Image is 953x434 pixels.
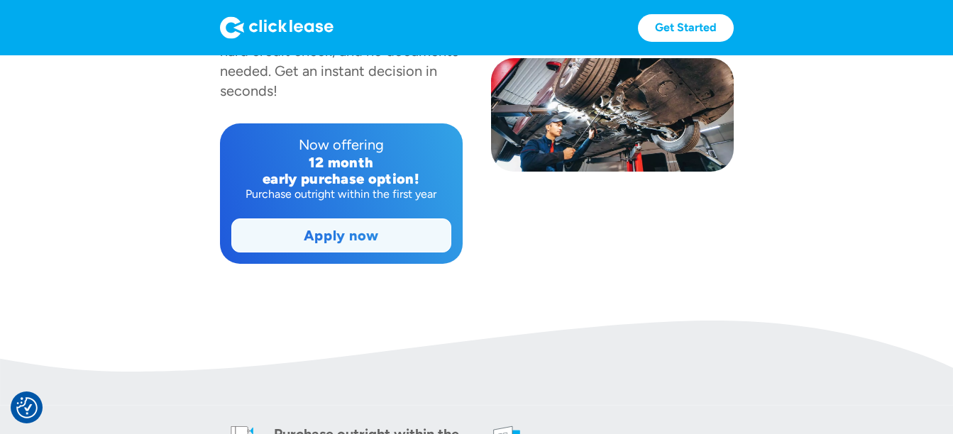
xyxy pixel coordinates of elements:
a: Apply now [232,219,451,252]
div: 12 month [231,155,451,171]
div: Now offering [231,135,451,155]
div: Purchase outright within the first year [231,187,451,201]
img: Logo [220,16,334,39]
img: Revisit consent button [16,397,38,418]
button: Consent Preferences [16,397,38,418]
div: early purchase option! [231,171,451,187]
a: Get Started [638,14,734,42]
